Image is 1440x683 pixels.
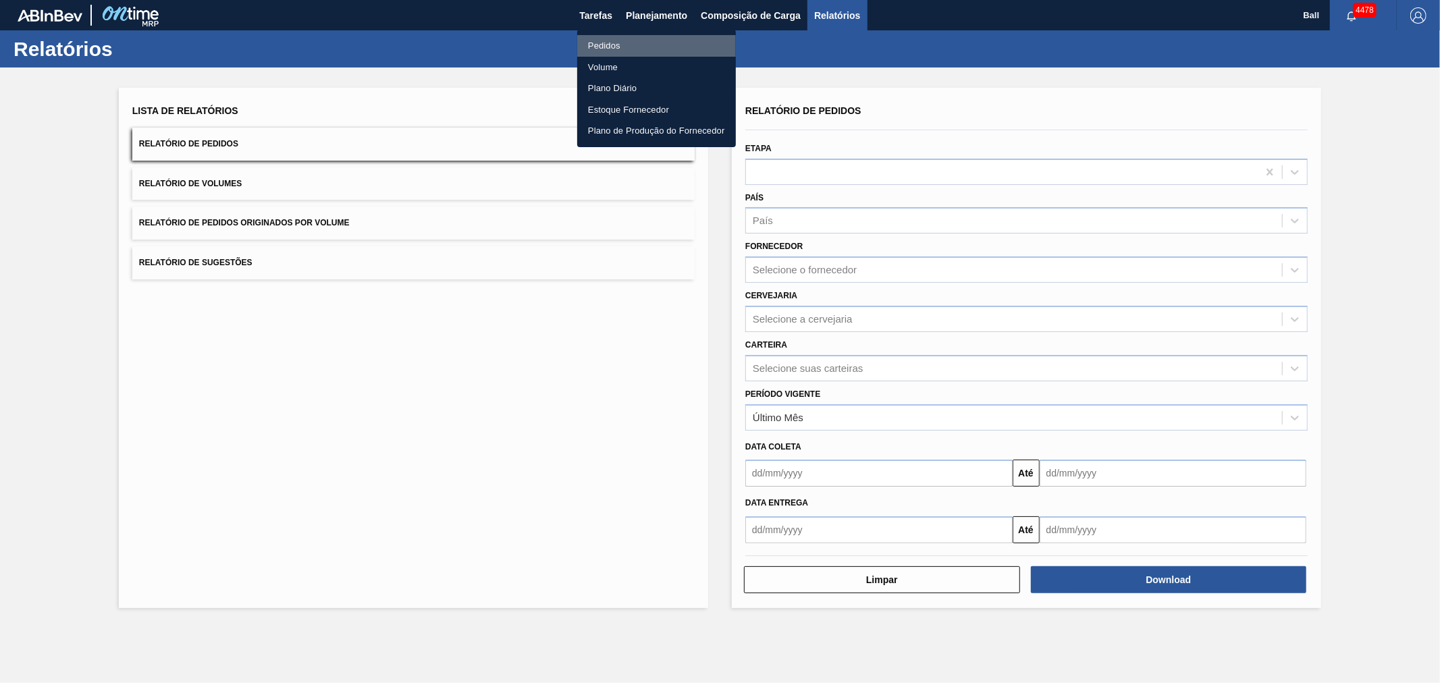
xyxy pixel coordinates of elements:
[577,78,736,99] a: Plano Diário
[577,35,736,57] a: Pedidos
[577,57,736,78] a: Volume
[577,99,736,121] a: Estoque Fornecedor
[577,120,736,142] a: Plano de Produção do Fornecedor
